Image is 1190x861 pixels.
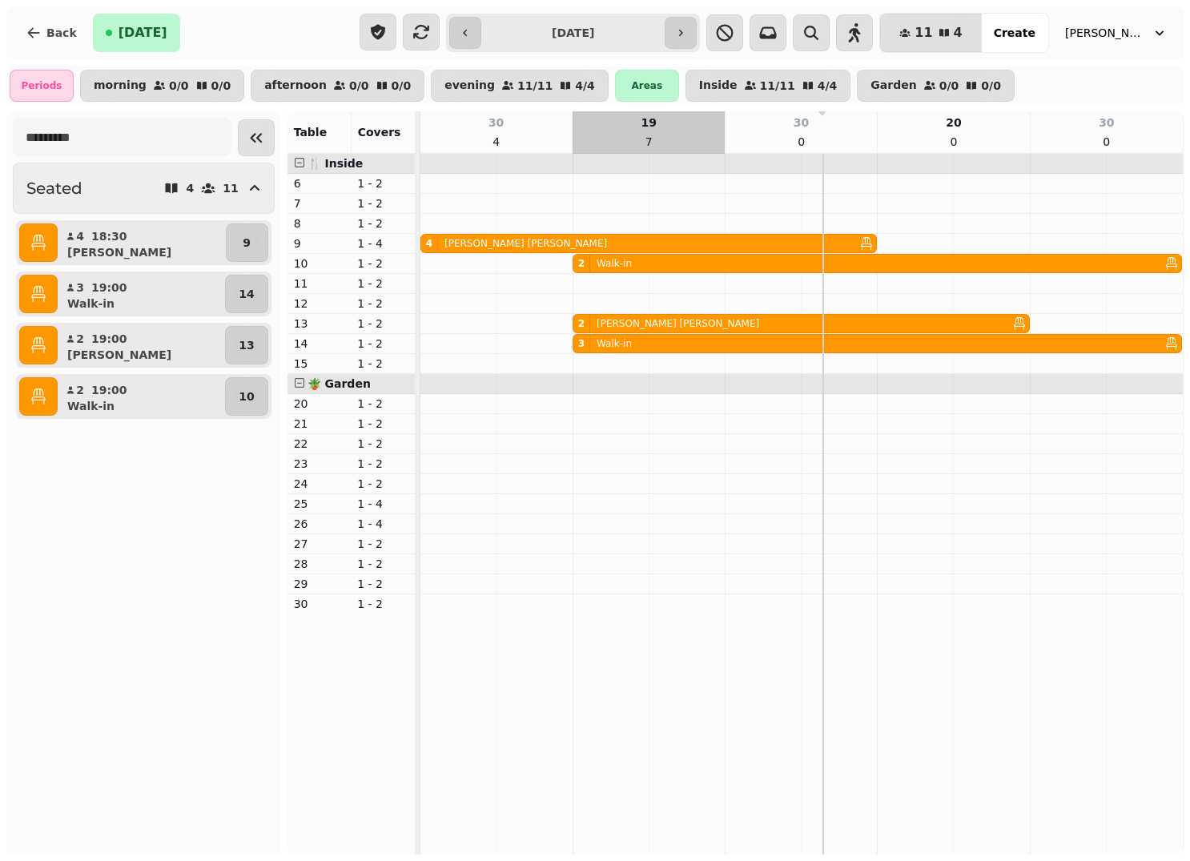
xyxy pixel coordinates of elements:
p: 0 [1100,134,1113,150]
p: 1 - 2 [357,436,408,452]
p: 11 / 11 [760,80,795,91]
span: 4 [954,26,963,39]
p: 19 [641,115,656,131]
p: Walk-in [67,296,115,312]
div: 4 [426,237,432,250]
p: 1 - 2 [357,576,408,592]
p: morning [94,79,147,92]
p: 7 [294,195,345,211]
p: [PERSON_NAME] [PERSON_NAME] [444,237,607,250]
p: 28 [294,556,345,572]
p: 1 - 2 [357,316,408,332]
button: Inside11/114/4 [685,70,851,102]
p: 1 - 2 [357,396,408,412]
button: 9 [226,223,268,262]
span: Back [46,27,77,38]
p: [PERSON_NAME] [PERSON_NAME] [597,317,759,330]
button: morning0/00/0 [80,70,244,102]
p: 0 [795,134,808,150]
p: Walk-in [597,337,632,350]
p: afternoon [264,79,327,92]
p: 0 [947,134,960,150]
p: 19:00 [91,280,127,296]
button: 418:30[PERSON_NAME] [61,223,223,262]
p: 30 [1099,115,1114,131]
button: 219:00[PERSON_NAME] [61,326,222,364]
p: 4 / 4 [818,80,838,91]
p: 19:00 [91,331,127,347]
p: 12 [294,296,345,312]
p: Walk-in [67,398,115,414]
button: 219:00Walk-in [61,377,222,416]
p: 0 / 0 [211,80,231,91]
p: 1 - 2 [357,296,408,312]
p: 0 / 0 [169,80,189,91]
p: 1 - 2 [357,276,408,292]
p: 1 - 2 [357,356,408,372]
p: 30 [794,115,809,131]
p: 11 / 11 [517,80,553,91]
p: 14 [294,336,345,352]
p: Walk-in [597,257,632,270]
p: 1 - 4 [357,516,408,532]
button: Seated411 [13,163,275,214]
p: 1 - 2 [357,416,408,432]
button: 13 [225,326,267,364]
p: 25 [294,496,345,512]
p: 14 [239,286,254,302]
p: 18:30 [91,228,127,244]
p: 1 - 2 [357,195,408,211]
p: Inside [699,79,738,92]
p: 13 [294,316,345,332]
p: 4 [75,228,85,244]
p: 15 [294,356,345,372]
button: 14 [225,275,267,313]
h2: Seated [26,177,82,199]
div: 3 [578,337,585,350]
span: [PERSON_NAME][GEOGRAPHIC_DATA] [1065,25,1145,41]
p: 4 / 4 [575,80,595,91]
p: 0 / 0 [939,80,959,91]
span: [DATE] [119,26,167,39]
p: [PERSON_NAME] [67,347,171,363]
p: 27 [294,536,345,552]
p: Garden [870,79,916,92]
p: 4 [490,134,503,150]
p: 20 [946,115,961,131]
span: Table [294,126,328,139]
p: 11 [223,183,238,194]
p: 1 - 2 [357,556,408,572]
p: 30 [294,596,345,612]
span: Create [994,27,1035,38]
button: Back [13,14,90,52]
p: 1 - 2 [357,476,408,492]
p: 0 / 0 [349,80,369,91]
button: Collapse sidebar [238,119,275,156]
p: 1 - 2 [357,175,408,191]
div: Periods [10,70,74,102]
p: 1 - 2 [357,596,408,612]
button: 10 [225,377,267,416]
p: 19:00 [91,382,127,398]
p: 6 [294,175,345,191]
span: 🍴 Inside [308,157,364,170]
p: 23 [294,456,345,472]
p: 7 [642,134,655,150]
p: 29 [294,576,345,592]
p: 24 [294,476,345,492]
p: 9 [243,235,251,251]
button: afternoon0/00/0 [251,70,424,102]
button: [DATE] [93,14,180,52]
div: Areas [615,70,679,102]
p: 20 [294,396,345,412]
p: 2 [75,331,85,347]
p: 8 [294,215,345,231]
div: 2 [578,257,585,270]
div: 2 [578,317,585,330]
p: evening [444,79,495,92]
button: Create [981,14,1048,52]
p: 22 [294,436,345,452]
p: 13 [239,337,254,353]
button: evening11/114/4 [431,70,609,102]
p: [PERSON_NAME] [67,244,171,260]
